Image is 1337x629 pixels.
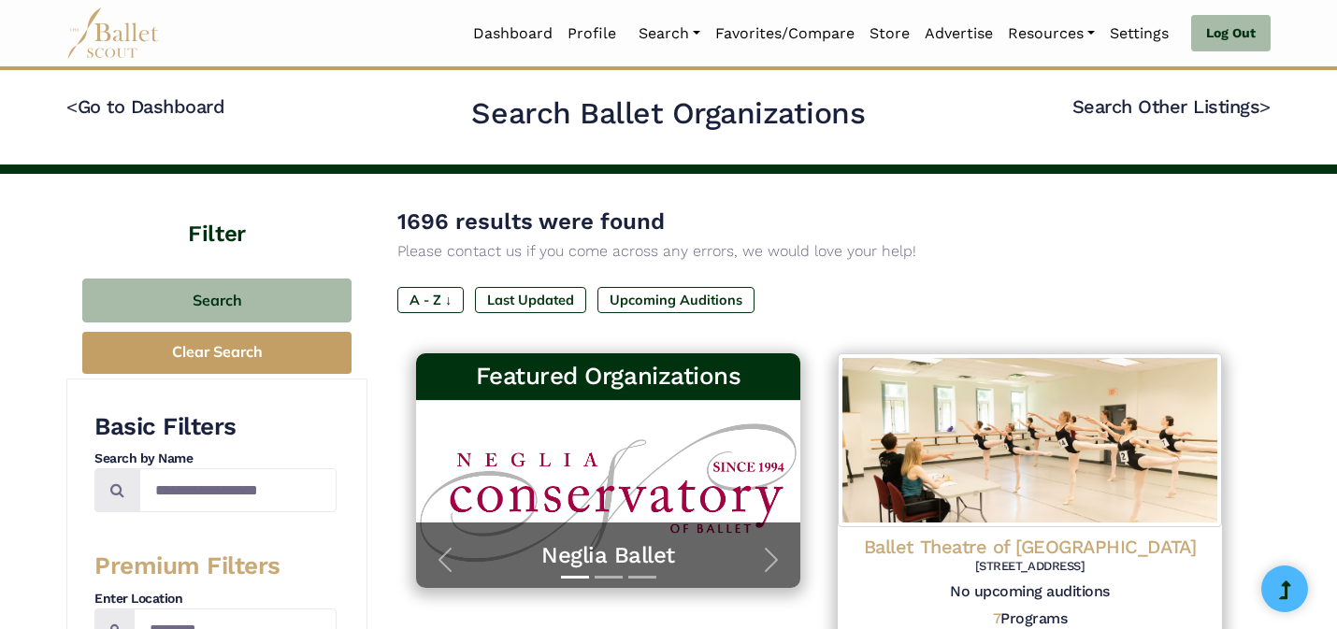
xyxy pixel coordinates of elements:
h4: Enter Location [94,590,337,608]
a: Advertise [917,14,1000,53]
a: Favorites/Compare [708,14,862,53]
code: < [66,94,78,118]
a: <Go to Dashboard [66,95,224,118]
button: Clear Search [82,332,352,374]
h5: Programs [993,609,1068,629]
h4: Filter [66,174,367,250]
h2: Search Ballet Organizations [471,94,865,134]
a: Store [862,14,917,53]
a: Log Out [1191,15,1271,52]
code: > [1259,94,1271,118]
h3: Premium Filters [94,550,337,582]
h5: No upcoming auditions [853,582,1207,602]
input: Search by names... [139,468,337,512]
h6: [STREET_ADDRESS] [853,559,1207,575]
label: Upcoming Auditions [597,287,755,313]
h4: Search by Name [94,450,337,468]
a: Search Other Listings> [1072,95,1271,118]
button: Slide 2 [595,566,623,588]
a: Search [631,14,708,53]
h3: Basic Filters [94,411,337,443]
a: Dashboard [466,14,560,53]
button: Search [82,279,352,322]
span: 1696 results were found [397,208,665,235]
button: Slide 1 [561,566,589,588]
a: Neglia Ballet [435,541,782,570]
h4: Ballet Theatre of [GEOGRAPHIC_DATA] [853,535,1207,559]
span: 7 [993,609,1001,627]
h3: Featured Organizations [431,361,785,393]
a: Profile [560,14,624,53]
label: A - Z ↓ [397,287,464,313]
img: Logo [838,353,1222,527]
a: Settings [1102,14,1176,53]
label: Last Updated [475,287,586,313]
p: Please contact us if you come across any errors, we would love your help! [397,239,1241,264]
a: Resources [1000,14,1102,53]
button: Slide 3 [628,566,656,588]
